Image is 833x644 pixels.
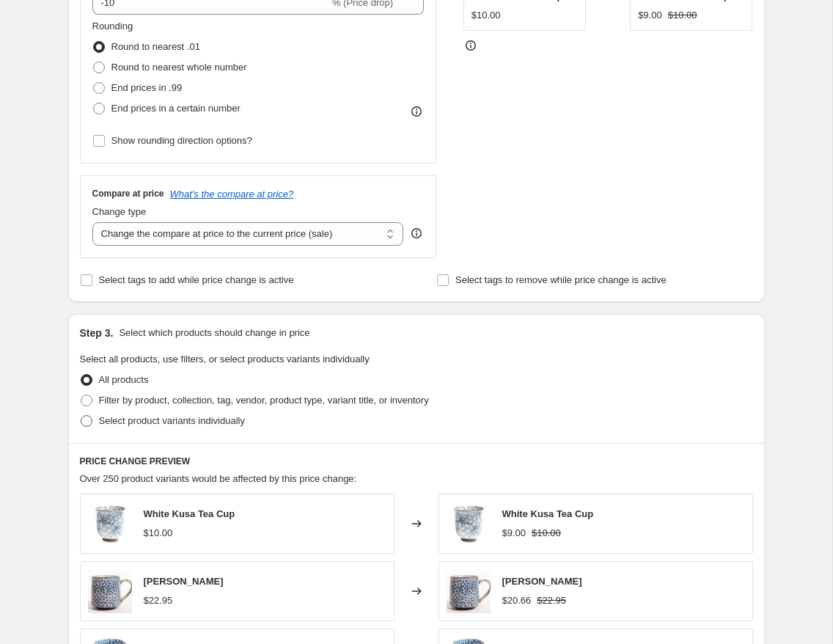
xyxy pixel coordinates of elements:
[80,455,753,467] h6: PRICE CHANGE PREVIEW
[144,508,235,519] span: White Kusa Tea Cup
[502,508,594,519] span: White Kusa Tea Cup
[111,82,183,93] span: End prices in .99
[111,41,200,52] span: Round to nearest .01
[409,226,424,241] div: help
[88,502,132,546] img: white_kusa_tea_cup_80x.jpg
[92,21,133,32] span: Rounding
[99,374,149,385] span: All products
[502,526,526,541] div: $9.00
[111,135,252,146] span: Show rounding direction options?
[502,593,532,608] div: $20.66
[80,326,114,340] h2: Step 3.
[111,62,247,73] span: Round to nearest whole number
[537,593,566,608] strike: $22.95
[532,526,561,541] strike: $10.00
[471,8,501,23] div: $10.00
[88,569,132,613] img: Daisy_Mug_80x.jpg
[111,103,241,114] span: End prices in a certain number
[447,569,491,613] img: Daisy_Mug_80x.jpg
[502,576,582,587] span: [PERSON_NAME]
[80,354,370,365] span: Select all products, use filters, or select products variants individually
[99,415,245,426] span: Select product variants individually
[638,8,662,23] div: $9.00
[99,395,429,406] span: Filter by product, collection, tag, vendor, product type, variant title, or inventory
[80,473,357,484] span: Over 250 product variants would be affected by this price change:
[144,576,224,587] span: [PERSON_NAME]
[144,593,173,608] div: $22.95
[92,206,147,217] span: Change type
[668,8,697,23] strike: $10.00
[455,274,667,285] span: Select tags to remove while price change is active
[144,526,173,541] div: $10.00
[119,326,309,340] p: Select which products should change in price
[92,188,164,200] h3: Compare at price
[447,502,491,546] img: white_kusa_tea_cup_80x.jpg
[99,274,294,285] span: Select tags to add while price change is active
[170,189,294,200] button: What's the compare at price?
